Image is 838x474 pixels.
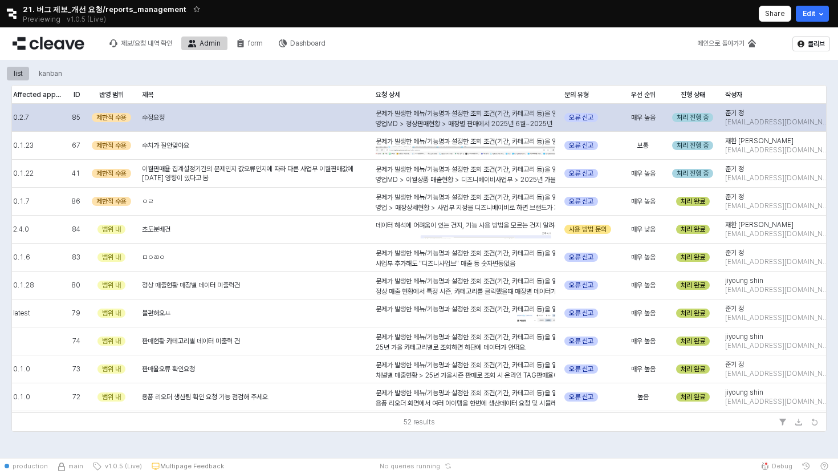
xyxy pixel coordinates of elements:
[102,309,121,318] span: 범위 내
[13,113,29,122] span: 0.2.7
[631,197,656,206] span: 매우 높음
[637,392,649,402] span: 높음
[792,415,806,429] button: Download
[68,461,83,471] span: main
[13,169,34,178] span: 0.1.22
[72,141,80,150] span: 67
[102,364,121,374] span: 범위 내
[121,39,172,47] div: 제보/요청 내역 확인
[13,392,30,402] span: 0.1.0
[72,169,80,178] span: 41
[142,281,240,290] span: 정상 매출현황 매장별 데이터 미출력건
[181,37,227,50] button: Admin
[404,416,435,428] div: 52 results
[103,37,179,50] button: 제보/요청 내역 확인
[697,39,745,47] div: 메인으로 돌아가기
[142,225,170,234] span: 초도분배건
[142,337,240,346] span: 판매현황 카테고리별 데이터 미출력 건
[690,37,763,50] button: 메인으로 돌아가기
[376,220,555,374] div: 데이터 해석에 어려움이 있는 건지, 기능 사용 방법을 모르는 건지 알려주세요. 어떤 결과를 얻기 위해 어떤 방법들을 시도해보셨나요? 최종적으로 어떤 결과를 얻고 싶으신가요? ...
[725,145,829,155] span: [EMAIL_ADDRESS][DOMAIN_NAME]
[517,314,697,402] img: Gq5KwwAAAAZJREFUAwDX3Vs2HkVdKwAAAABJRU5ErkJggg==
[725,388,763,397] span: jiyoung shin
[101,461,142,471] span: v1.0.5 (Live)
[815,458,833,474] button: Help
[756,458,797,474] button: Debug
[677,113,709,122] span: 처리 진행 중
[681,281,705,290] span: 처리 완료
[376,230,555,295] img: H8CfwBABn9AGi2xYwAAAABJRU5ErkJggg==
[102,392,121,402] span: 범위 내
[765,9,785,18] p: Share
[677,169,709,178] span: 처리 진행 중
[160,461,224,471] p: Multipage Feedback
[725,360,744,369] span: 준기 정
[797,458,815,474] button: History
[725,164,744,173] span: 준기 정
[725,397,829,406] span: [EMAIL_ADDRESS][DOMAIN_NAME]
[725,341,829,350] span: [EMAIL_ADDRESS][DOMAIN_NAME]
[725,118,829,127] span: [EMAIL_ADDRESS][DOMAIN_NAME]
[681,364,705,374] span: 처리 완료
[376,276,555,451] div: 문제가 발생한 메뉴/기능명과 설정한 조회 조건(기간, 카테고리 등)을 알려주세요. 구체적으로 어떤 수치나 현상이 잘못되었고, 왜 오류라고 생각하시는지 설명해주세요. 올바른 결...
[290,39,326,47] div: Dashboard
[376,398,555,408] p: 용품 리오더 화면에서 여러 아이템을 한번에 생산데이터 요청 및 시뮬레이션으로 옮기면 생산팀에 확인 요청 메세지가 가지 않네요.
[96,113,127,122] span: 제한적 수용
[725,285,829,294] span: [EMAIL_ADDRESS][DOMAIN_NAME]
[725,229,829,238] span: [EMAIL_ADDRESS][DOMAIN_NAME]
[631,169,656,178] span: 매우 높음
[376,120,763,128] span: 영업MD > 정상판매현황 > 매장별 판매에서 2025년 6월~2025년 10월, 가을 소계 카테고리 조회 시 대표적으로 "2025년 수량 판매율(누적)" 등이
[792,37,830,51] button: 클리브
[142,392,270,402] span: 용품 리오더 생산팀 확인 요청 기능 점검해 주세요.
[631,253,656,262] span: 매우 높음
[272,37,332,50] button: Dashboard
[380,461,440,471] span: No queries running
[725,313,829,322] span: [EMAIL_ADDRESS][DOMAIN_NAME]
[13,309,30,318] span: latest
[142,141,189,150] span: 수치가 잘안맞아요
[725,173,829,183] span: [EMAIL_ADDRESS][DOMAIN_NAME]
[725,136,794,145] span: 재환 [PERSON_NAME]
[808,39,825,48] p: 클리브
[191,3,202,15] button: Add app to favorites
[230,37,270,50] button: form
[71,197,80,206] span: 86
[23,3,186,15] span: 21. 버그 제보_개선 요청/reports_management
[759,6,791,22] button: Share app
[13,141,34,150] span: 0.1.23
[772,461,792,471] span: Debug
[142,197,153,206] span: ㅇㄹ
[13,253,30,262] span: 0.1.6
[60,11,112,27] button: Releases and History
[102,253,121,262] span: 범위 내
[376,258,555,269] p: 사업부 추가해도 "디즈니사업브" 매출 등 숫자변동없음
[52,458,88,474] button: Source Control
[569,281,593,290] span: 오류 신고
[569,225,607,234] span: 사용 방법 문의
[631,113,656,122] span: 매우 높음
[88,458,147,474] button: v1.0.5 (Live)
[631,337,656,346] span: 매우 높음
[631,90,656,99] span: 우선 순위
[725,90,742,99] span: 작성자
[13,225,29,234] span: 2.4.0
[376,342,555,353] p: 25년 가을 카테고리별로 조회하면 하단에 데이터가 안떠요.
[13,461,48,471] span: production
[808,415,821,429] button: Refresh
[13,197,30,206] span: 0.1.7
[631,364,656,374] span: 매우 높음
[725,201,829,210] span: [EMAIL_ADDRESS][DOMAIN_NAME]
[7,67,30,80] div: list
[681,225,705,234] span: 처리 완료
[102,337,121,346] span: 범위 내
[142,309,170,318] span: 불편해오ㅛ
[631,281,656,290] span: 매우 높음
[681,90,705,99] span: 진행 상태
[142,253,165,262] span: ㅁㅇㄻㅇ
[142,164,367,183] span: 이월판매율 집계설정기간의 문제인지 값오류인지에 따라 다른 사업부 이월판매값에 [DATE] 영향이 있다고 봄
[376,370,555,380] p: 채녈별 매출현황 > 25년 가을시즌 판매로 조회 시 온라인 TAG판매율이 100%를 초과하는 상태로 조회되고 있음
